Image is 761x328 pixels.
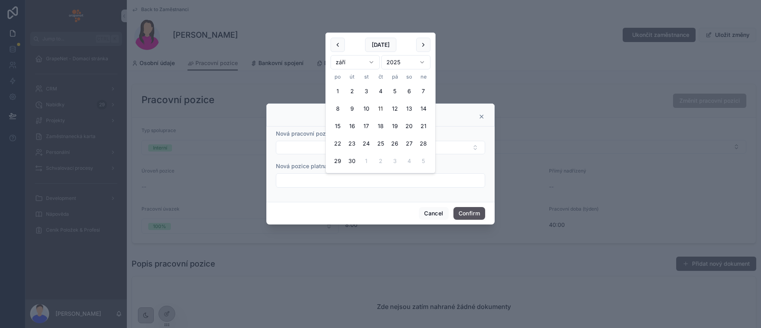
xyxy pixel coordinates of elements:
button: úterý, 30. září 2025 [345,154,359,168]
button: středa, 1. října 2025 [359,154,373,168]
button: neděle, 7. září 2025 [416,84,430,98]
button: [DATE] [365,38,396,52]
th: středa [359,73,373,81]
button: úterý, 2. září 2025 [345,84,359,98]
button: sobota, 13. září 2025 [402,102,416,116]
button: středa, 17. září 2025 [359,119,373,133]
button: pátek, 19. září 2025 [388,119,402,133]
button: čtvrtek, 18. září 2025 [373,119,388,133]
button: čtvrtek, 25. září 2025 [373,136,388,151]
button: středa, 10. září 2025 [359,102,373,116]
button: pátek, 5. září 2025 [388,84,402,98]
button: čtvrtek, 2. října 2025 [373,154,388,168]
button: Select Button [276,141,485,154]
table: září 2025 [331,73,430,168]
button: Today, čtvrtek, 11. září 2025 [373,102,388,116]
button: pondělí, 8. září 2025 [331,102,345,116]
th: čtvrtek [373,73,388,81]
button: neděle, 21. září 2025 [416,119,430,133]
button: čtvrtek, 4. září 2025 [373,84,388,98]
th: pátek [388,73,402,81]
button: středa, 3. září 2025 [359,84,373,98]
button: pondělí, 22. září 2025 [331,136,345,151]
button: úterý, 23. září 2025 [345,136,359,151]
th: pondělí [331,73,345,81]
button: sobota, 27. září 2025 [402,136,416,151]
button: pátek, 3. října 2025 [388,154,402,168]
button: neděle, 28. září 2025 [416,136,430,151]
button: pondělí, 1. září 2025 [331,84,345,98]
button: pondělí, 29. září 2025 [331,154,345,168]
button: neděle, 5. října 2025 [416,154,430,168]
th: neděle [416,73,430,81]
button: Confirm [453,207,485,220]
span: Nová pracovní pozice [276,130,334,137]
span: Nová pozice platná od [276,163,336,169]
button: středa, 24. září 2025 [359,136,373,151]
th: sobota [402,73,416,81]
button: úterý, 16. září 2025 [345,119,359,133]
button: neděle, 14. září 2025 [416,102,430,116]
button: úterý, 9. září 2025 [345,102,359,116]
button: pátek, 26. září 2025 [388,136,402,151]
button: Cancel [419,207,448,220]
button: pátek, 12. září 2025 [388,102,402,116]
button: pondělí, 15. září 2025 [331,119,345,133]
button: sobota, 20. září 2025 [402,119,416,133]
th: úterý [345,73,359,81]
button: sobota, 6. září 2025 [402,84,416,98]
button: sobota, 4. října 2025 [402,154,416,168]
